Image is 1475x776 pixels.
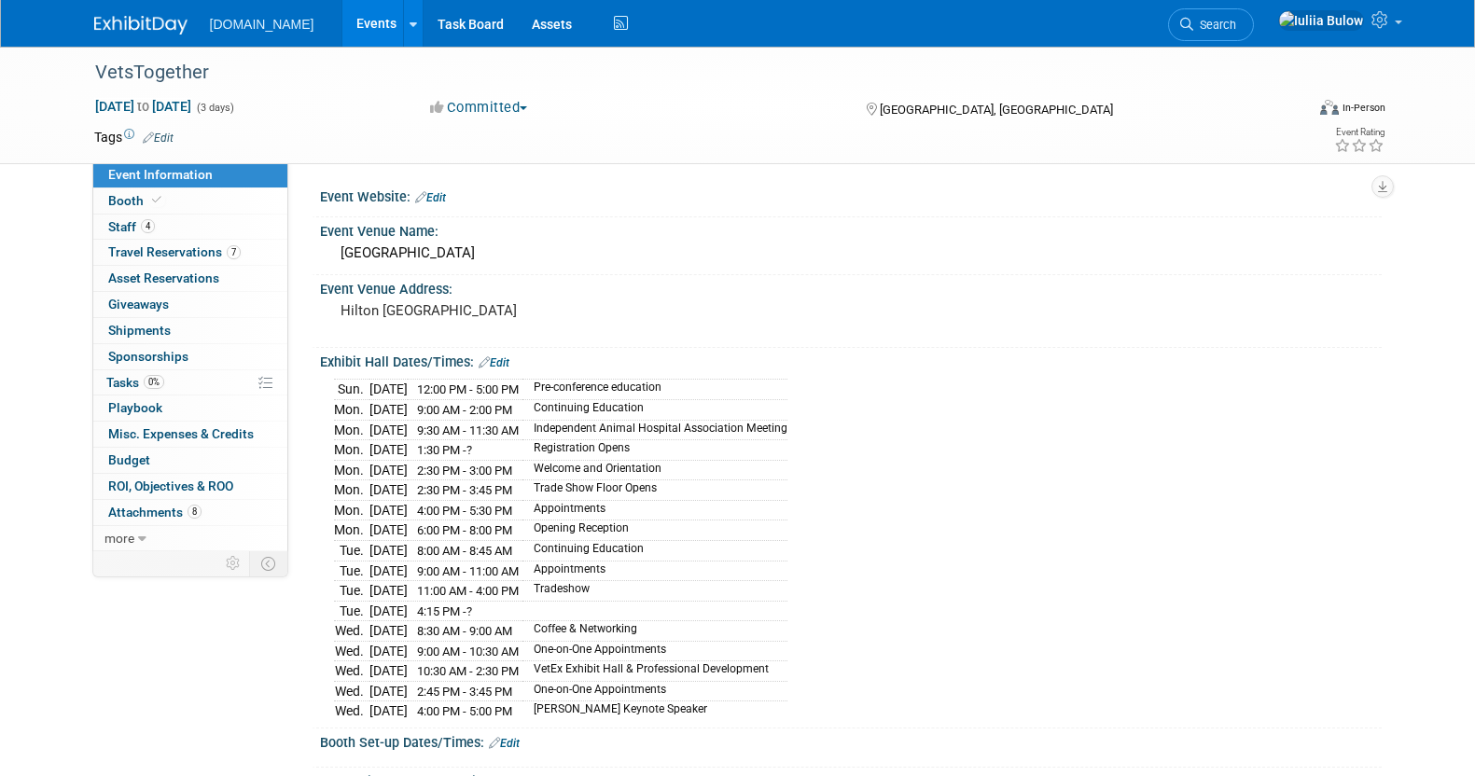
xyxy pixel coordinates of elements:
[334,440,369,461] td: Mon.
[341,302,742,319] pre: Hilton [GEOGRAPHIC_DATA]
[1334,128,1385,137] div: Event Rating
[369,621,408,642] td: [DATE]
[108,219,155,234] span: Staff
[369,420,408,440] td: [DATE]
[93,500,287,525] a: Attachments8
[522,520,787,541] td: Opening Reception
[522,661,787,682] td: VetEx Exhibit Hall & Professional Development
[522,641,787,661] td: One-on-One Appointments
[334,420,369,440] td: Mon.
[369,540,408,561] td: [DATE]
[94,128,174,146] td: Tags
[1342,101,1385,115] div: In-Person
[334,681,369,701] td: Wed.
[108,349,188,364] span: Sponsorships
[108,270,219,285] span: Asset Reservations
[417,523,512,537] span: 6:00 PM - 8:00 PM
[417,624,512,638] span: 8:30 AM - 9:00 AM
[143,132,174,145] a: Edit
[334,540,369,561] td: Tue.
[417,403,512,417] span: 9:00 AM - 2:00 PM
[489,737,520,750] a: Edit
[94,98,192,115] span: [DATE] [DATE]
[1168,8,1254,41] a: Search
[320,183,1382,207] div: Event Website:
[522,500,787,520] td: Appointments
[195,102,234,114] span: (3 days)
[522,540,787,561] td: Continuing Education
[522,480,787,501] td: Trade Show Floor Opens
[1320,100,1339,115] img: Format-Inperson.png
[93,370,287,395] a: Tasks0%
[334,460,369,480] td: Mon.
[369,520,408,541] td: [DATE]
[334,621,369,642] td: Wed.
[141,219,155,233] span: 4
[522,380,787,400] td: Pre-conference education
[522,460,787,480] td: Welcome and Orientation
[227,245,241,259] span: 7
[417,604,472,618] span: 4:15 PM -
[369,641,408,661] td: [DATE]
[104,531,134,546] span: more
[93,266,287,291] a: Asset Reservations
[93,215,287,240] a: Staff4
[108,167,213,182] span: Event Information
[479,356,509,369] a: Edit
[417,685,512,699] span: 2:45 PM - 3:45 PM
[415,191,446,204] a: Edit
[334,500,369,520] td: Mon.
[369,681,408,701] td: [DATE]
[108,478,233,493] span: ROI, Objectives & ROO
[417,644,519,658] span: 9:00 AM - 10:30 AM
[108,505,202,520] span: Attachments
[188,505,202,519] span: 8
[249,551,287,575] td: Toggle Event Tabs
[106,375,164,390] span: Tasks
[93,344,287,369] a: Sponsorships
[334,480,369,501] td: Mon.
[417,564,519,578] span: 9:00 AM - 11:00 AM
[1278,10,1364,31] img: Iuliia Bulow
[93,422,287,447] a: Misc. Expenses & Credits
[417,544,512,558] span: 8:00 AM - 8:45 AM
[108,426,254,441] span: Misc. Expenses & Credits
[108,244,241,259] span: Travel Reservations
[320,348,1382,372] div: Exhibit Hall Dates/Times:
[93,240,287,265] a: Travel Reservations7
[417,504,512,518] span: 4:00 PM - 5:30 PM
[369,480,408,501] td: [DATE]
[334,701,369,721] td: Wed.
[369,701,408,721] td: [DATE]
[144,375,164,389] span: 0%
[334,641,369,661] td: Wed.
[334,661,369,682] td: Wed.
[134,99,152,114] span: to
[417,483,512,497] span: 2:30 PM - 3:45 PM
[369,500,408,520] td: [DATE]
[334,601,369,621] td: Tue.
[369,400,408,421] td: [DATE]
[417,464,512,478] span: 2:30 PM - 3:00 PM
[108,400,162,415] span: Playbook
[93,448,287,473] a: Budget
[417,584,519,598] span: 11:00 AM - 4:00 PM
[522,681,787,701] td: One-on-One Appointments
[93,188,287,214] a: Booth
[369,460,408,480] td: [DATE]
[522,420,787,440] td: Independent Animal Hospital Association Meeting
[334,520,369,541] td: Mon.
[1194,97,1386,125] div: Event Format
[424,98,535,118] button: Committed
[108,323,171,338] span: Shipments
[334,400,369,421] td: Mon.
[417,382,519,396] span: 12:00 PM - 5:00 PM
[522,561,787,581] td: Appointments
[94,16,188,35] img: ExhibitDay
[522,701,787,721] td: [PERSON_NAME] Keynote Speaker
[522,400,787,421] td: Continuing Education
[93,526,287,551] a: more
[880,103,1113,117] span: [GEOGRAPHIC_DATA], [GEOGRAPHIC_DATA]
[369,581,408,602] td: [DATE]
[1193,18,1236,32] span: Search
